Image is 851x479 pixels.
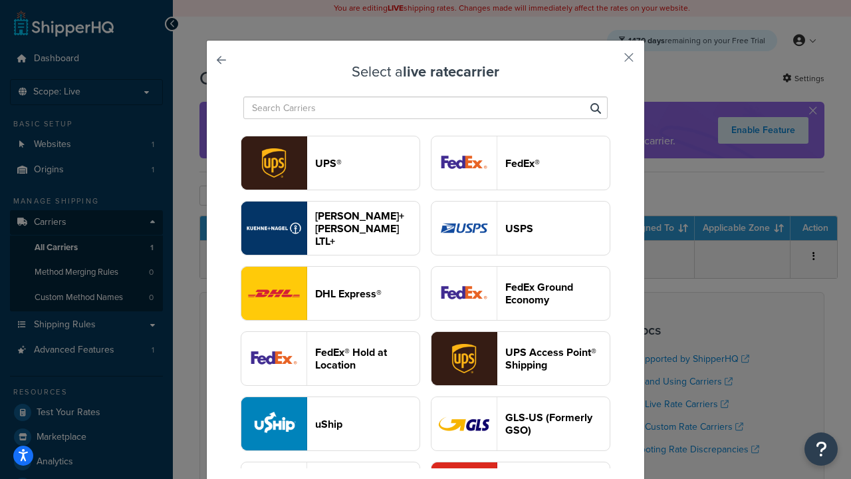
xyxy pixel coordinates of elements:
button: accessPoint logoUPS Access Point® Shipping [431,331,610,386]
button: gso logoGLS-US (Formerly GSO) [431,397,610,451]
button: reTransFreight logo[PERSON_NAME]+[PERSON_NAME] LTL+ [241,201,420,255]
img: reTransFreight logo [241,202,306,255]
header: UPS Access Point® Shipping [505,346,610,371]
img: uShip logo [241,397,306,450]
button: ups logoUPS® [241,136,420,190]
h3: Select a [240,64,611,80]
img: ups logo [241,136,306,190]
button: dhl logoDHL Express® [241,266,420,321]
img: usps logo [431,202,497,255]
header: [PERSON_NAME]+[PERSON_NAME] LTL+ [315,210,420,247]
button: uShip logouShip [241,397,420,451]
header: USPS [505,222,610,235]
img: fedEx logo [431,136,497,190]
img: dhl logo [241,267,306,320]
button: fedEx logoFedEx® [431,136,610,190]
header: FedEx Ground Economy [505,281,610,306]
header: DHL Express® [315,287,420,300]
button: usps logoUSPS [431,201,610,255]
button: Open Resource Center [804,432,838,466]
img: accessPoint logo [431,332,497,385]
header: FedEx® [505,157,610,170]
button: smartPost logoFedEx Ground Economy [431,266,610,321]
header: FedEx® Hold at Location [315,346,420,371]
input: Search Carriers [243,96,608,119]
header: GLS-US (Formerly GSO) [505,411,610,436]
strong: live rate carrier [403,61,499,82]
header: UPS® [315,157,420,170]
img: smartPost logo [431,267,497,320]
img: gso logo [431,397,497,450]
img: fedExLocation logo [241,332,306,385]
header: uShip [315,418,420,430]
button: fedExLocation logoFedEx® Hold at Location [241,331,420,386]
